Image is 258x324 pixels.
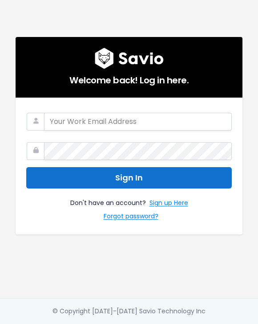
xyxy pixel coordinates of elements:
[149,197,188,210] a: Sign up Here
[95,48,164,69] img: logo600x187.a314fd40982d.png
[26,167,232,189] button: Sign In
[216,146,226,156] keeper-lock: Open Keeper Popup
[52,306,206,317] div: © Copyright [DATE]-[DATE] Savio Technology Inc
[26,69,232,87] h5: Welcome back! Log in here.
[104,211,158,224] a: Forgot password?
[26,189,232,223] div: Don't have an account?
[44,113,232,131] input: Your Work Email Address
